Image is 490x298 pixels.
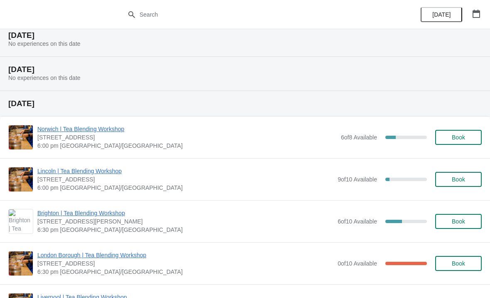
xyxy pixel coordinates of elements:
span: London Borough | Tea Blending Workshop [37,251,333,259]
span: 9 of 10 Available [338,176,377,183]
span: 6 of 8 Available [341,134,377,141]
span: [STREET_ADDRESS] [37,133,337,142]
span: 6:30 pm [GEOGRAPHIC_DATA]/[GEOGRAPHIC_DATA] [37,268,333,276]
img: Norwich | Tea Blending Workshop | 9 Back Of The Inns, Norwich NR2 1PT, UK | 6:00 pm Europe/London [9,125,33,149]
span: [STREET_ADDRESS][PERSON_NAME] [37,217,333,226]
span: Book [452,218,465,225]
button: Book [435,214,482,229]
h2: [DATE] [8,65,482,74]
button: Book [435,172,482,187]
button: Book [435,130,482,145]
span: No experiences on this date [8,40,81,47]
span: Book [452,260,465,267]
span: [DATE] [432,11,451,18]
span: 6:30 pm [GEOGRAPHIC_DATA]/[GEOGRAPHIC_DATA] [37,226,333,234]
span: Book [452,176,465,183]
span: 0 of 10 Available [338,260,377,267]
span: Lincoln | Tea Blending Workshop [37,167,333,175]
span: [STREET_ADDRESS] [37,175,333,184]
img: Brighton | Tea Blending Workshop | 41 Gardner Street, Brighton BN1 1UN | 6:30 pm Europe/London [9,209,33,233]
input: Search [139,7,367,22]
span: Book [452,134,465,141]
span: Norwich | Tea Blending Workshop [37,125,337,133]
img: London Borough | Tea Blending Workshop | 7 Park St, London SE1 9AB, UK | 6:30 pm Europe/London [9,251,33,276]
span: 6:00 pm [GEOGRAPHIC_DATA]/[GEOGRAPHIC_DATA] [37,184,333,192]
span: Brighton | Tea Blending Workshop [37,209,333,217]
img: Lincoln | Tea Blending Workshop | 30 Sincil Street, Lincoln, LN5 7ET | 6:00 pm Europe/London [9,167,33,191]
button: Book [435,256,482,271]
h2: [DATE] [8,31,482,40]
span: 6:00 pm [GEOGRAPHIC_DATA]/[GEOGRAPHIC_DATA] [37,142,337,150]
span: 6 of 10 Available [338,218,377,225]
h2: [DATE] [8,99,482,108]
span: No experiences on this date [8,74,81,81]
button: [DATE] [421,7,462,22]
span: [STREET_ADDRESS] [37,259,333,268]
